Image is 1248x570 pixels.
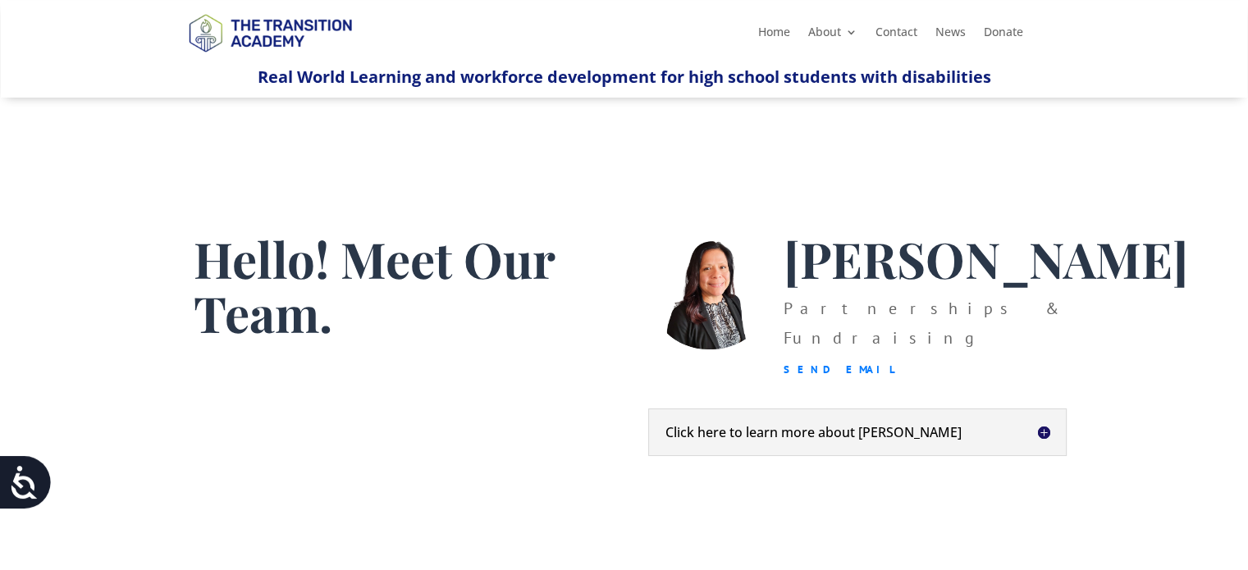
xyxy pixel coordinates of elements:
[665,426,1049,439] h5: Click here to learn more about [PERSON_NAME]
[784,226,1188,291] span: [PERSON_NAME]
[935,26,966,44] a: News
[758,26,790,44] a: Home
[181,3,359,62] img: TTA Brand_TTA Primary Logo_Horizontal_Light BG
[784,298,1059,349] span: Partnerships & Fundraising
[808,26,857,44] a: About
[984,26,1023,44] a: Donate
[258,66,991,88] span: Real World Learning and workforce development for high school students with disabilities
[194,226,555,345] span: Hello! Meet Our Team.
[784,363,896,376] a: Send Email
[181,49,359,65] a: Logo-Noticias
[875,26,917,44] a: Contact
